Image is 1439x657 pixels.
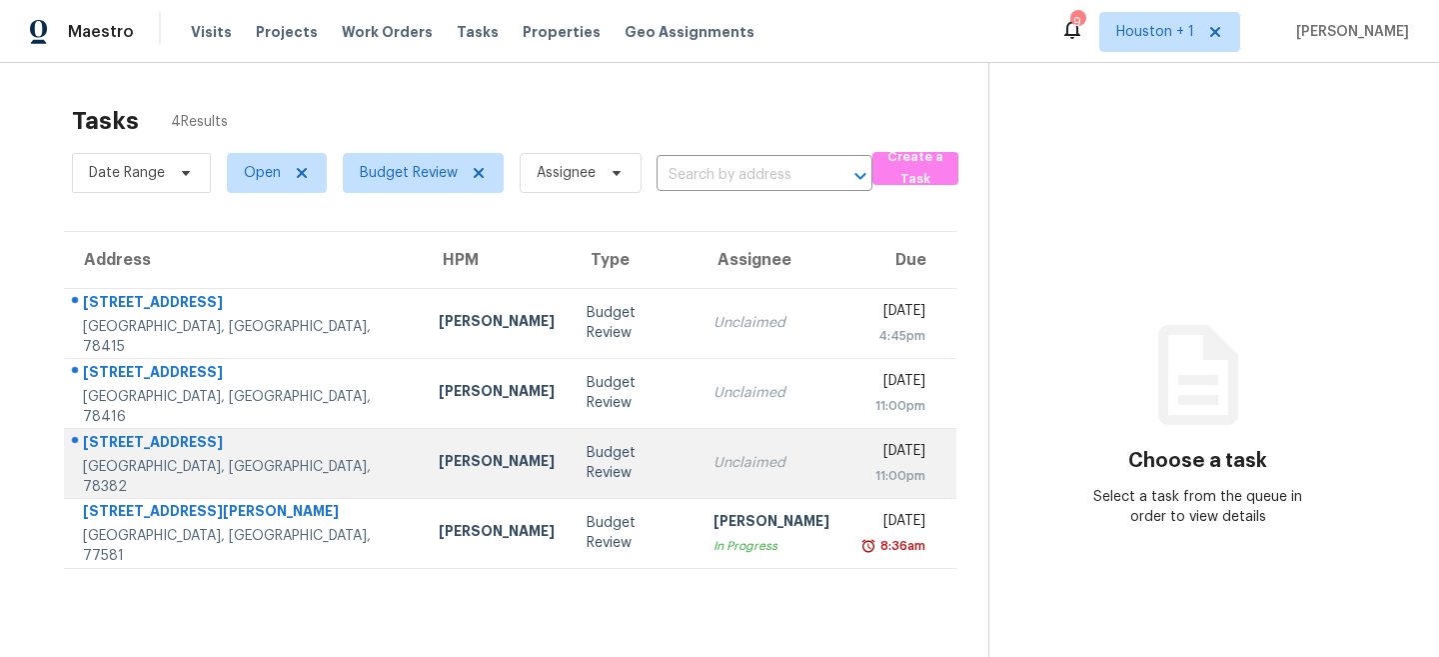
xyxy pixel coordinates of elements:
h2: Tasks [72,111,139,131]
div: [GEOGRAPHIC_DATA], [GEOGRAPHIC_DATA], 78416 [83,387,407,427]
div: [PERSON_NAME] [439,381,555,406]
div: In Progress [714,536,829,556]
div: [DATE] [861,511,925,536]
div: [PERSON_NAME] [439,521,555,546]
span: Houston + 1 [1116,22,1194,42]
div: Unclaimed [714,383,829,403]
th: Type [571,232,698,288]
span: 4 Results [171,112,228,132]
div: Budget Review [587,303,682,343]
div: [GEOGRAPHIC_DATA], [GEOGRAPHIC_DATA], 77581 [83,526,407,566]
span: Geo Assignments [625,22,754,42]
img: Overdue Alarm Icon [860,536,876,556]
span: Date Range [89,163,165,183]
div: [STREET_ADDRESS] [83,292,407,317]
th: HPM [423,232,571,288]
div: 11:00pm [861,396,925,416]
th: Assignee [698,232,845,288]
span: Assignee [537,163,596,183]
div: Budget Review [587,443,682,483]
div: Budget Review [587,513,682,553]
div: Budget Review [587,373,682,413]
div: [STREET_ADDRESS] [83,362,407,387]
span: Properties [523,22,601,42]
span: Tasks [457,25,499,39]
span: Work Orders [342,22,433,42]
div: [GEOGRAPHIC_DATA], [GEOGRAPHIC_DATA], 78415 [83,317,407,357]
div: [DATE] [861,441,925,466]
h3: Choose a task [1128,451,1267,471]
div: [PERSON_NAME] [439,451,555,476]
div: Unclaimed [714,313,829,333]
div: [STREET_ADDRESS][PERSON_NAME] [83,501,407,526]
div: [DATE] [861,371,925,396]
div: 8:36am [876,536,925,556]
span: Maestro [68,22,134,42]
span: Projects [256,22,318,42]
div: [GEOGRAPHIC_DATA], [GEOGRAPHIC_DATA], 78382 [83,457,407,497]
span: Open [244,163,281,183]
th: Due [845,232,956,288]
div: 4:45pm [861,326,925,346]
th: Address [64,232,423,288]
span: [PERSON_NAME] [1288,22,1409,42]
input: Search by address [657,160,816,191]
button: Create a Task [872,152,958,185]
button: Open [846,162,874,190]
span: Create a Task [882,146,948,192]
span: Visits [191,22,232,42]
div: Unclaimed [714,453,829,473]
div: Select a task from the queue in order to view details [1093,487,1302,527]
div: [STREET_ADDRESS] [83,432,407,457]
span: Budget Review [360,163,458,183]
div: 9 [1070,12,1084,32]
div: 11:00pm [861,466,925,486]
div: [DATE] [861,301,925,326]
div: [PERSON_NAME] [439,311,555,336]
div: [PERSON_NAME] [714,511,829,536]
